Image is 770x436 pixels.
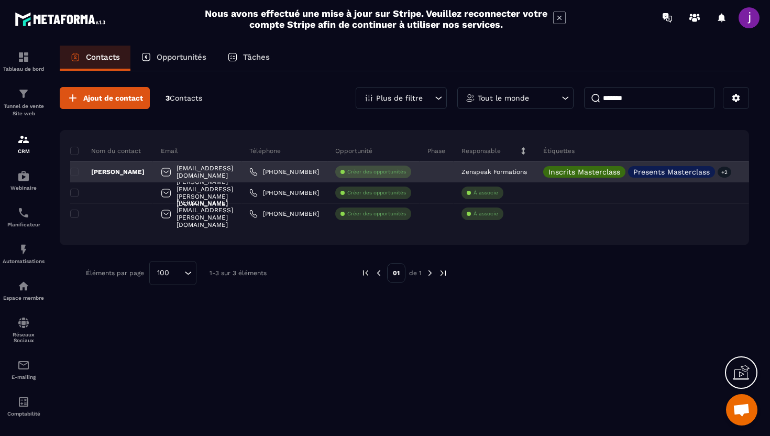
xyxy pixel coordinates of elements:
p: Réseaux Sociaux [3,332,45,343]
a: [PHONE_NUMBER] [249,189,319,197]
img: automations [17,243,30,256]
p: Espace membre [3,295,45,301]
div: Ouvrir le chat [726,394,757,426]
p: Éléments par page [86,269,144,277]
p: Plus de filtre [376,94,423,102]
img: formation [17,51,30,63]
p: 3 [166,93,202,103]
p: Planificateur [3,222,45,227]
p: Presents Masterclass [633,168,710,176]
img: automations [17,280,30,292]
a: formationformationTableau de bord [3,43,45,80]
a: formationformationCRM [3,125,45,162]
p: Tunnel de vente Site web [3,103,45,117]
p: 1-3 sur 3 éléments [210,269,267,277]
a: schedulerschedulerPlanificateur [3,199,45,235]
img: email [17,359,30,372]
p: Créer des opportunités [347,189,406,197]
p: Email [161,147,178,155]
img: automations [17,170,30,182]
a: [PHONE_NUMBER] [249,210,319,218]
img: prev [374,268,383,278]
img: scheduler [17,206,30,219]
p: Webinaire [3,185,45,191]
p: +2 [718,167,731,178]
p: Zenspeak Formations [461,168,527,176]
span: 100 [153,267,173,279]
img: next [438,268,448,278]
a: [PHONE_NUMBER] [249,168,319,176]
p: Comptabilité [3,411,45,417]
a: Opportunités [130,46,217,71]
input: Search for option [173,267,182,279]
span: Ajout de contact [83,93,143,103]
p: Nom du contact [70,147,141,155]
p: [PERSON_NAME] [70,168,145,176]
p: Créer des opportunités [347,210,406,217]
img: prev [361,268,370,278]
p: Tâches [243,52,270,62]
p: Phase [427,147,445,155]
p: Tableau de bord [3,66,45,72]
a: automationsautomationsWebinaire [3,162,45,199]
img: logo [15,9,109,29]
p: Téléphone [249,147,281,155]
a: emailemailE-mailing [3,351,45,388]
p: Automatisations [3,258,45,264]
p: de 1 [409,269,422,277]
p: E-mailing [3,374,45,380]
p: Tout le monde [478,94,529,102]
p: 01 [387,263,405,283]
p: Opportunité [335,147,372,155]
img: formation [17,133,30,146]
img: next [425,268,435,278]
p: Opportunités [157,52,206,62]
p: Responsable [461,147,501,155]
p: Contacts [86,52,120,62]
h2: Nous avons effectué une mise à jour sur Stripe. Veuillez reconnecter votre compte Stripe afin de ... [204,8,548,30]
a: accountantaccountantComptabilité [3,388,45,424]
div: Search for option [149,261,196,285]
img: social-network [17,317,30,329]
span: Contacts [170,94,202,102]
p: CRM [3,148,45,154]
p: À associe [474,210,498,217]
p: Créer des opportunités [347,168,406,176]
p: Étiquettes [543,147,575,155]
a: automationsautomationsEspace membre [3,272,45,309]
a: Contacts [60,46,130,71]
img: accountant [17,396,30,408]
a: formationformationTunnel de vente Site web [3,80,45,125]
p: À associe [474,189,498,197]
img: formation [17,88,30,100]
a: Tâches [217,46,280,71]
a: social-networksocial-networkRéseaux Sociaux [3,309,45,351]
a: automationsautomationsAutomatisations [3,235,45,272]
p: Inscrits Masterclass [548,168,620,176]
button: Ajout de contact [60,87,150,109]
